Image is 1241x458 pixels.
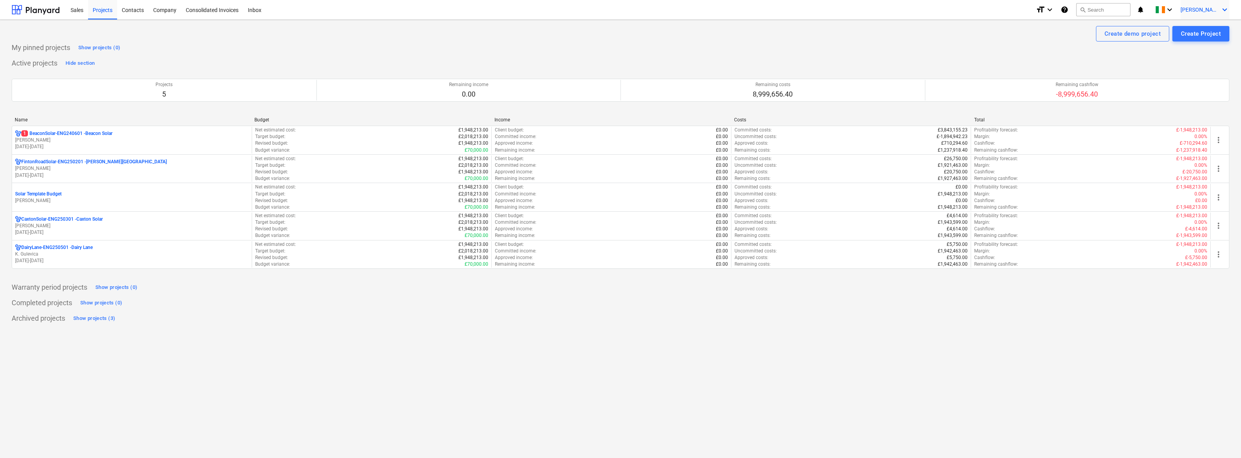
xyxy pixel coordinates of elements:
[80,299,122,308] div: Show projects (0)
[465,232,488,239] p: £70,000.00
[255,191,285,197] p: Target budget :
[494,117,728,123] div: Income
[1176,175,1207,182] p: £-1,927,463.00
[458,184,488,190] p: £1,948,213.00
[716,204,728,211] p: £0.00
[716,147,728,154] p: £0.00
[974,169,995,175] p: Cashflow :
[495,162,536,169] p: Committed income :
[254,117,488,123] div: Budget
[255,147,290,154] p: Budget variance :
[495,169,533,175] p: Approved income :
[255,197,288,204] p: Revised budget :
[1056,81,1098,88] p: Remaining cashflow
[495,241,524,248] p: Client budget :
[716,140,728,147] p: £0.00
[15,216,249,236] div: CaxtonSolar-ENG250301 -Caxton Solar[PERSON_NAME][DATE]-[DATE]
[255,184,296,190] p: Net estimated cost :
[458,241,488,248] p: £1,948,213.00
[495,226,533,232] p: Approved income :
[1214,250,1223,259] span: more_vert
[1181,7,1219,13] span: [PERSON_NAME]
[255,169,288,175] p: Revised budget :
[458,197,488,204] p: £1,948,213.00
[1045,5,1054,14] i: keyboard_arrow_down
[944,156,968,162] p: £26,750.00
[1194,219,1207,226] p: 0.00%
[1080,7,1086,13] span: search
[974,219,990,226] p: Margin :
[495,197,533,204] p: Approved income :
[64,57,97,69] button: Hide section
[255,204,290,211] p: Budget variance :
[15,197,249,204] p: [PERSON_NAME]
[974,241,1018,248] p: Profitability forecast :
[66,59,95,68] div: Hide section
[1165,5,1174,14] i: keyboard_arrow_down
[1214,221,1223,230] span: more_vert
[495,219,536,226] p: Committed income :
[15,258,249,264] p: [DATE] - [DATE]
[15,244,21,251] div: Project has multi currencies enabled
[956,197,968,204] p: £0.00
[15,191,62,197] p: Solar Template Budget
[1172,26,1229,41] button: Create Project
[735,197,768,204] p: Approved costs :
[15,130,249,150] div: 1BeaconSolar-ENG240601 -Beacon Solar[PERSON_NAME][DATE]-[DATE]
[255,241,296,248] p: Net estimated cost :
[255,140,288,147] p: Revised budget :
[938,175,968,182] p: £1,927,463.00
[974,191,990,197] p: Margin :
[15,244,249,264] div: DairyLane-ENG250501 -Dairy LaneK. Gulevica[DATE]-[DATE]
[716,219,728,226] p: £0.00
[21,130,28,137] span: 1
[458,213,488,219] p: £1,948,213.00
[735,226,768,232] p: Approved costs :
[15,251,249,258] p: K. Gulevica
[734,117,968,123] div: Costs
[938,232,968,239] p: £1,943,599.00
[938,219,968,226] p: £1,943,599.00
[974,147,1018,154] p: Remaining cashflow :
[735,248,777,254] p: Uncommitted costs :
[735,156,772,162] p: Committed costs :
[1194,248,1207,254] p: 0.00%
[735,204,771,211] p: Remaining costs :
[458,254,488,261] p: £1,948,213.00
[78,43,120,52] div: Show projects (0)
[974,162,990,169] p: Margin :
[1176,204,1207,211] p: £-1,948,213.00
[458,191,488,197] p: £2,018,213.00
[944,169,968,175] p: £20,750.00
[255,261,290,268] p: Budget variance :
[1137,5,1144,14] i: notifications
[735,162,777,169] p: Uncommitted costs :
[1195,197,1207,204] p: £0.00
[255,226,288,232] p: Revised budget :
[156,81,173,88] p: Projects
[735,147,771,154] p: Remaining costs :
[15,223,249,229] p: [PERSON_NAME]
[495,184,524,190] p: Client budget :
[938,261,968,268] p: £1,942,463.00
[458,140,488,147] p: £1,948,213.00
[716,248,728,254] p: £0.00
[947,241,968,248] p: £5,750.00
[21,216,103,223] p: CaxtonSolar-ENG250301 - Caxton Solar
[495,156,524,162] p: Client budget :
[1194,133,1207,140] p: 0.00%
[716,127,728,133] p: £0.00
[255,248,285,254] p: Target budget :
[716,261,728,268] p: £0.00
[974,232,1018,239] p: Remaining cashflow :
[947,213,968,219] p: £4,614.00
[716,226,728,232] p: £0.00
[938,191,968,197] p: £1,948,213.00
[735,241,772,248] p: Committed costs :
[1180,140,1207,147] p: £-710,294.60
[716,184,728,190] p: £0.00
[15,165,249,172] p: [PERSON_NAME]
[255,175,290,182] p: Budget variance :
[255,133,285,140] p: Target budget :
[1096,26,1169,41] button: Create demo project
